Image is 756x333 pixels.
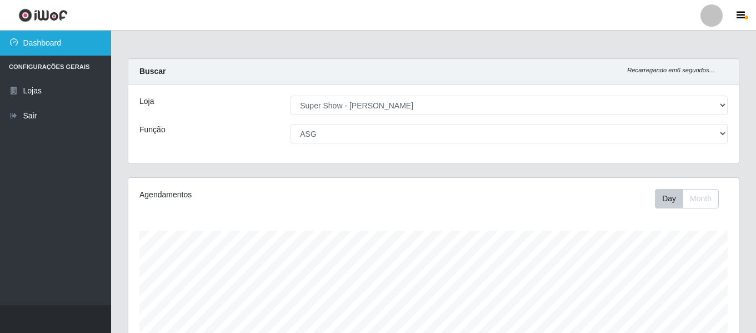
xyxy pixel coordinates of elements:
[655,189,719,208] div: First group
[139,189,375,201] div: Agendamentos
[18,8,68,22] img: CoreUI Logo
[139,124,166,136] label: Função
[683,189,719,208] button: Month
[655,189,683,208] button: Day
[655,189,728,208] div: Toolbar with button groups
[139,96,154,107] label: Loja
[139,67,166,76] strong: Buscar
[627,67,714,73] i: Recarregando em 6 segundos...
